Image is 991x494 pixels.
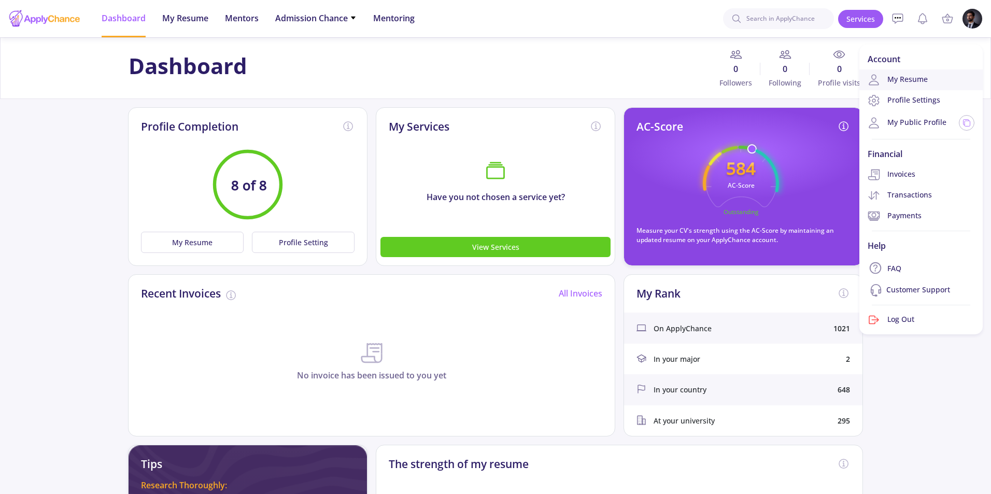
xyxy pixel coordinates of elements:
h1: Dashboard [129,53,247,79]
span: 0 [810,63,862,75]
span: Profile visits [810,77,862,88]
div: Financial [859,144,983,164]
span: Mentoring [373,12,415,24]
div: Research Thoroughly: [141,479,355,491]
a: FAQ [859,256,983,280]
span: In your major [654,354,700,364]
a: View Services [380,241,611,252]
button: Profile Setting [252,232,355,253]
text: 8 of 8 [231,176,267,194]
text: 584 [726,157,756,180]
h2: The strength of my resume [389,458,529,471]
div: 648 [838,384,850,395]
div: 295 [838,415,850,426]
h2: Recent Invoices [141,287,221,300]
text: AC-Score [727,181,754,190]
div: 1021 [833,323,850,334]
a: Transactions [859,185,983,206]
span: At your university [654,415,715,426]
span: Mentors [225,12,259,24]
h2: My Services [389,120,449,133]
a: Invoices [859,164,983,185]
span: Followers [711,77,760,88]
input: Search in ApplyChance [723,8,834,29]
a: All Invoices [559,288,602,299]
h2: AC-Score [636,120,683,133]
h2: Profile Completion [141,120,238,133]
span: 0 [711,63,760,75]
p: No invoice has been issued to you yet [129,369,615,382]
span: Admission Chance [275,12,357,24]
span: Dashboard [102,12,146,24]
span: 0 [760,63,810,75]
span: Following [760,77,810,88]
text: Outstanding [724,208,759,216]
div: Account [859,49,983,69]
span: My Resume [162,12,208,24]
span: Invoices [868,168,915,181]
span: On ApplyChance [654,323,712,334]
span: In your country [654,384,706,395]
div: 2 [846,354,850,364]
h2: My Rank [636,287,681,300]
a: My Resume [141,232,248,253]
a: Profile Setting [248,232,355,253]
h2: Tips [141,458,355,471]
button: My Resume [141,232,244,253]
div: Help [859,235,983,256]
a: Customer Support [859,280,983,301]
a: Log Out [859,309,983,330]
a: My Resume [859,69,983,90]
a: My Public Profile [868,117,946,129]
p: Have you not chosen a service yet? [376,191,615,203]
p: Measure your CV's strength using the AC-Score by maintaining an updated resume on your ApplyChanc... [636,226,850,245]
a: Profile Settings [859,90,983,111]
button: View Services [380,237,611,257]
a: Services [838,10,883,28]
a: Payments [859,206,983,227]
